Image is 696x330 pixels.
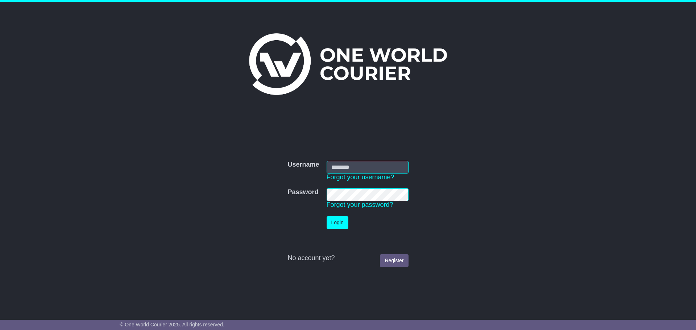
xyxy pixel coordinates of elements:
a: Register [380,254,408,267]
span: © One World Courier 2025. All rights reserved. [120,322,224,327]
label: Password [287,188,318,196]
a: Forgot your password? [327,201,393,208]
img: One World [249,33,447,95]
div: No account yet? [287,254,408,262]
button: Login [327,216,348,229]
label: Username [287,161,319,169]
a: Forgot your username? [327,174,394,181]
